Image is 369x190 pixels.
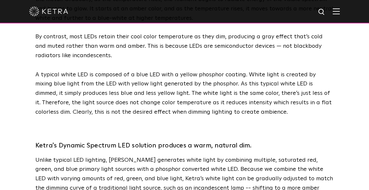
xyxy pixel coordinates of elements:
[35,70,334,117] p: A typical white LED is composed of a blue LED with a yellow phosphor coating. White light is crea...
[29,6,68,16] img: ketra-logo-2019-white
[318,8,326,16] img: search icon
[35,140,334,151] h3: Ketra's Dynamic Spectrum LED solution produces a warm, natural dim.
[333,8,340,14] img: Hamburger%20Nav.svg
